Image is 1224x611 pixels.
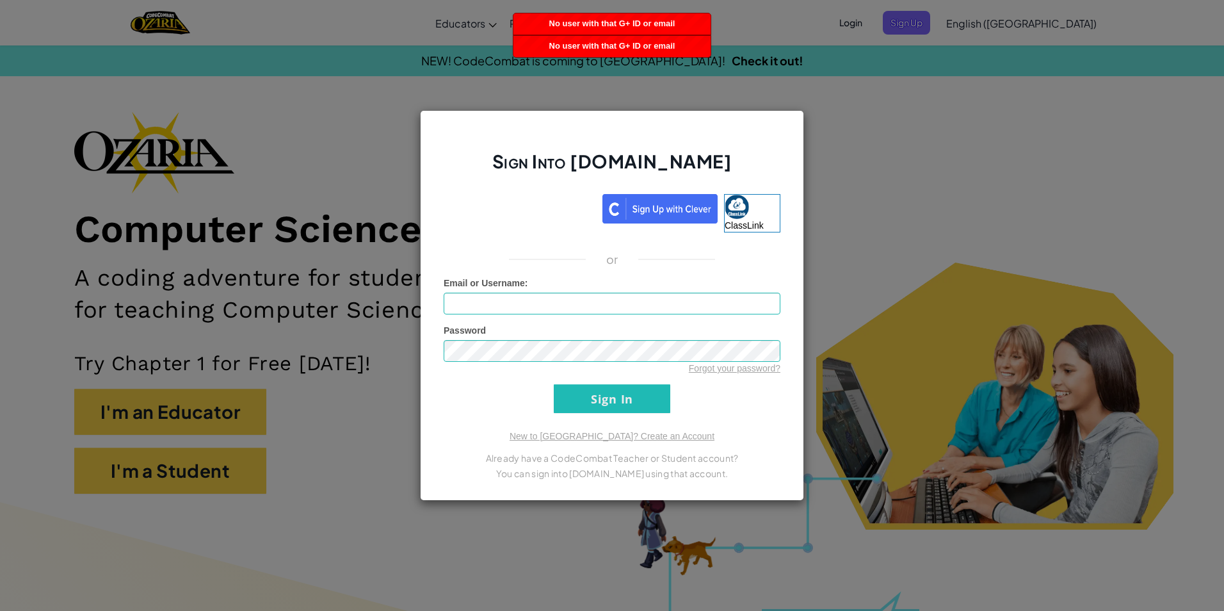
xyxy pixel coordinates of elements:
a: New to [GEOGRAPHIC_DATA]? Create an Account [510,431,714,441]
span: No user with that G+ ID or email [549,19,675,28]
span: ClassLink [725,220,764,231]
span: No user with that G+ ID or email [549,41,675,51]
h2: Sign Into [DOMAIN_NAME] [444,149,780,186]
span: Email or Username [444,278,525,288]
span: Password [444,325,486,336]
p: You can sign into [DOMAIN_NAME] using that account. [444,466,780,481]
p: or [606,252,618,267]
p: Already have a CodeCombat Teacher or Student account? [444,450,780,466]
input: Sign In [554,384,670,413]
a: Forgot your password? [689,363,780,373]
img: classlink-logo-small.png [725,195,749,219]
img: clever_sso_button@2x.png [602,194,718,224]
iframe: Sign in with Google Button [437,193,602,221]
label: : [444,277,528,289]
